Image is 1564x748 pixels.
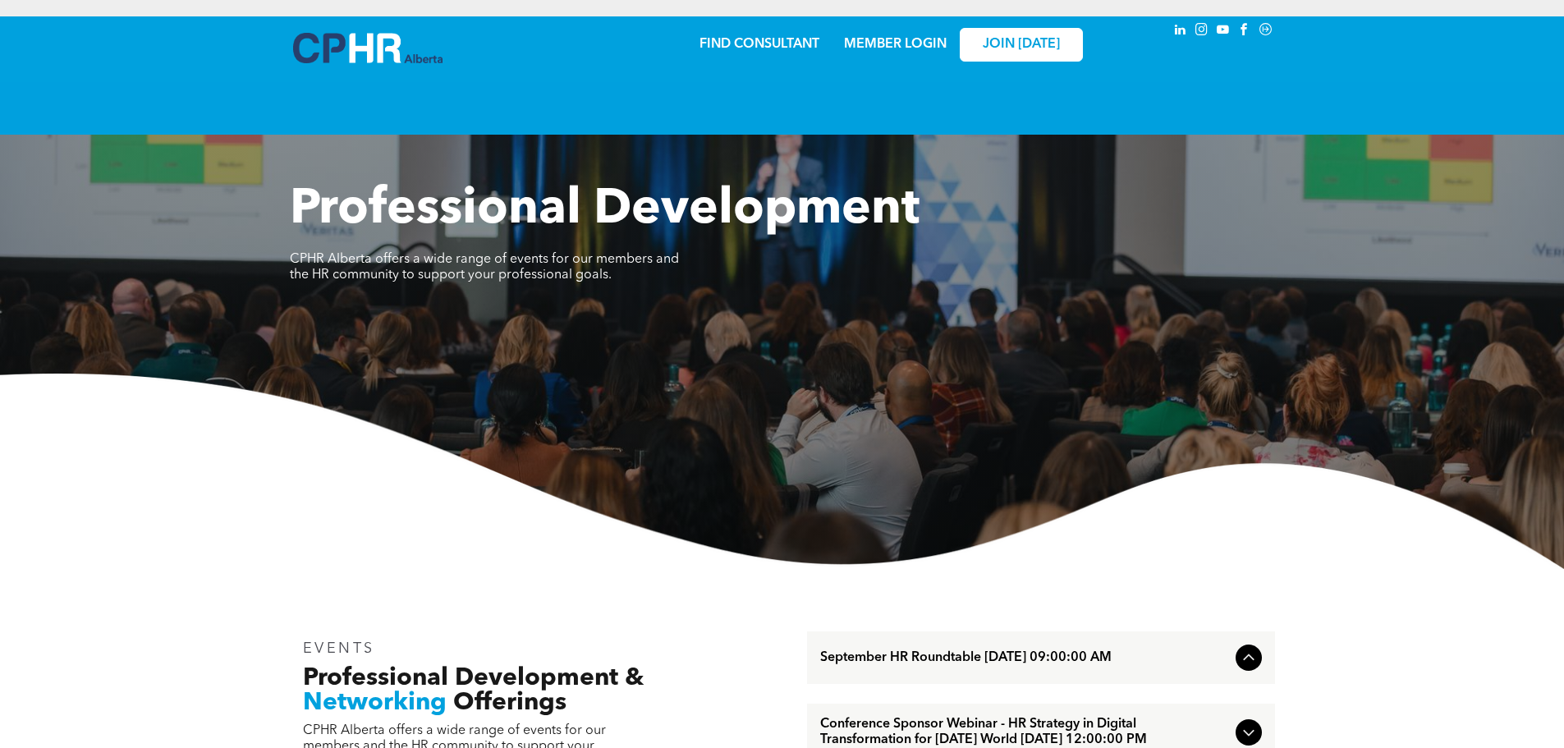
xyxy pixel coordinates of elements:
[699,38,819,51] a: FIND CONSULTANT
[844,38,947,51] a: MEMBER LOGIN
[1172,21,1190,43] a: linkedin
[960,28,1083,62] a: JOIN [DATE]
[1193,21,1211,43] a: instagram
[293,33,443,63] img: A blue and white logo for cp alberta
[303,641,376,656] span: EVENTS
[303,666,644,691] span: Professional Development &
[983,37,1060,53] span: JOIN [DATE]
[453,691,566,715] span: Offerings
[820,650,1229,666] span: September HR Roundtable [DATE] 09:00:00 AM
[290,253,679,282] span: CPHR Alberta offers a wide range of events for our members and the HR community to support your p...
[1257,21,1275,43] a: Social network
[303,691,447,715] span: Networking
[1236,21,1254,43] a: facebook
[1214,21,1232,43] a: youtube
[820,717,1229,748] span: Conference Sponsor Webinar - HR Strategy in Digital Transformation for [DATE] World [DATE] 12:00:...
[290,186,920,235] span: Professional Development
